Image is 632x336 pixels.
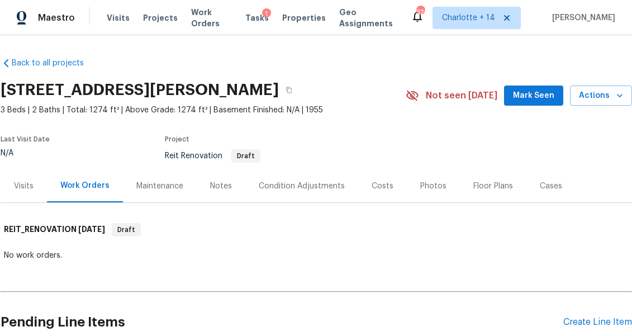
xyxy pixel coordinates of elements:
[4,223,105,236] h6: REIT_RENOVATION
[245,14,269,22] span: Tasks
[420,181,446,192] div: Photos
[372,181,393,192] div: Costs
[442,12,495,23] span: Charlotte + 14
[113,224,140,235] span: Draft
[14,181,34,192] div: Visits
[504,86,563,106] button: Mark Seen
[548,12,615,23] span: [PERSON_NAME]
[416,7,424,18] div: 328
[136,181,183,192] div: Maintenance
[107,12,130,23] span: Visits
[513,89,554,103] span: Mark Seen
[282,12,326,23] span: Properties
[1,136,50,143] span: Last Visit Date
[473,181,513,192] div: Floor Plans
[191,7,232,29] span: Work Orders
[579,89,623,103] span: Actions
[259,181,345,192] div: Condition Adjustments
[540,181,562,192] div: Cases
[279,80,299,100] button: Copy Address
[78,225,105,233] span: [DATE]
[1,149,50,157] div: N/A
[1,212,632,248] div: REIT_RENOVATION [DATE]Draft
[4,250,629,261] div: No work orders.
[165,136,189,143] span: Project
[339,7,397,29] span: Geo Assignments
[563,317,632,328] div: Create Line Item
[1,84,279,96] h2: [STREET_ADDRESS][PERSON_NAME]
[60,180,110,191] div: Work Orders
[426,90,497,101] span: Not seen [DATE]
[232,153,259,159] span: Draft
[38,12,75,23] span: Maestro
[143,12,178,23] span: Projects
[165,152,260,160] span: Reit Renovation
[210,181,232,192] div: Notes
[570,86,632,106] button: Actions
[262,8,271,20] div: 1
[1,105,406,116] span: 3 Beds | 2 Baths | Total: 1274 ft² | Above Grade: 1274 ft² | Basement Finished: N/A | 1955
[1,58,108,69] a: Back to all projects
